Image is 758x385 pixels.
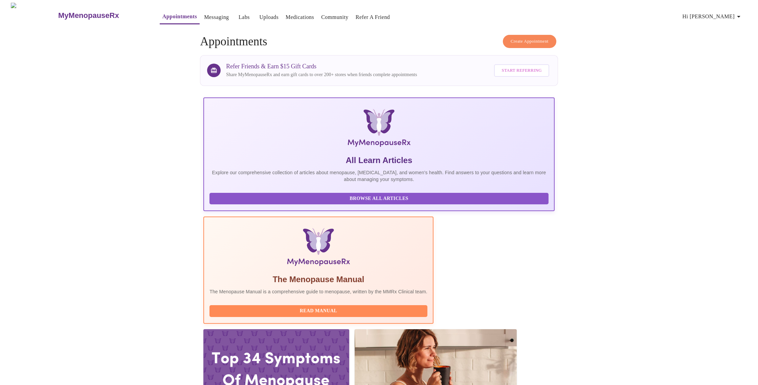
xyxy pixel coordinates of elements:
p: Explore our comprehensive collection of articles about menopause, [MEDICAL_DATA], and women's hea... [209,169,549,183]
a: Refer a Friend [356,13,390,22]
button: Read Manual [209,305,427,317]
span: Create Appointment [511,38,549,45]
h3: MyMenopauseRx [58,11,119,20]
button: Browse All Articles [209,193,549,205]
h5: All Learn Articles [209,155,549,166]
img: Menopause Manual [244,228,393,269]
a: MyMenopauseRx [58,4,146,27]
a: Medications [286,13,314,22]
button: Hi [PERSON_NAME] [680,10,745,23]
span: Start Referring [501,67,541,74]
button: Medications [283,10,317,24]
a: Start Referring [492,61,551,80]
a: Browse All Articles [209,195,550,201]
a: Messaging [204,13,229,22]
a: Appointments [162,12,197,21]
span: Read Manual [216,307,421,315]
img: MyMenopauseRx Logo [262,109,496,150]
p: The Menopause Manual is a comprehensive guide to menopause, written by the MMRx Clinical team. [209,288,427,295]
a: Read Manual [209,308,429,313]
button: Messaging [201,10,231,24]
button: Refer a Friend [353,10,393,24]
a: Community [321,13,349,22]
a: Uploads [260,13,279,22]
img: MyMenopauseRx Logo [11,3,58,28]
p: Share MyMenopauseRx and earn gift cards to over 200+ stores when friends complete appointments [226,71,417,78]
button: Labs [233,10,255,24]
span: Hi [PERSON_NAME] [683,12,743,21]
button: Create Appointment [503,35,556,48]
a: Labs [239,13,250,22]
button: Appointments [160,10,200,24]
h3: Refer Friends & Earn $15 Gift Cards [226,63,417,70]
span: Browse All Articles [216,195,542,203]
button: Start Referring [494,64,549,77]
button: Community [318,10,351,24]
h5: The Menopause Manual [209,274,427,285]
h4: Appointments [200,35,558,48]
button: Uploads [257,10,282,24]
